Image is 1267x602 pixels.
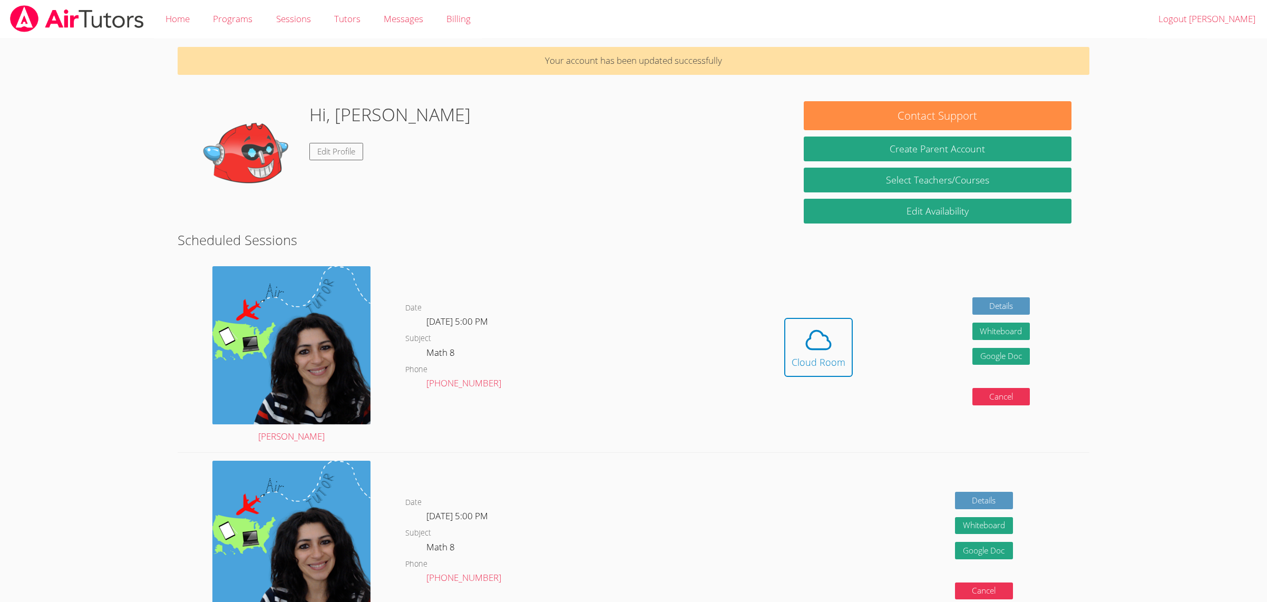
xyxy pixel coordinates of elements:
[804,101,1071,130] button: Contact Support
[972,297,1030,315] a: Details
[804,168,1071,192] a: Select Teachers/Courses
[955,582,1013,600] button: Cancel
[972,388,1030,405] button: Cancel
[384,13,423,25] span: Messages
[405,363,427,376] dt: Phone
[972,323,1030,340] button: Whiteboard
[212,266,371,424] img: air%20tutor%20avatar.png
[405,496,422,509] dt: Date
[804,199,1071,224] a: Edit Availability
[792,355,845,370] div: Cloud Room
[804,137,1071,161] button: Create Parent Account
[784,318,853,377] button: Cloud Room
[309,101,471,128] h1: Hi, [PERSON_NAME]
[972,348,1030,365] a: Google Doc
[405,332,431,345] dt: Subject
[426,540,457,558] dd: Math 8
[178,230,1090,250] h2: Scheduled Sessions
[196,101,301,207] img: default.png
[178,47,1090,75] p: Your account has been updated successfully
[309,143,363,160] a: Edit Profile
[426,315,488,327] span: [DATE] 5:00 PM
[955,517,1013,535] button: Whiteboard
[405,527,431,540] dt: Subject
[405,302,422,315] dt: Date
[9,5,145,32] img: airtutors_banner-c4298cdbf04f3fff15de1276eac7730deb9818008684d7c2e4769d2f7ddbe033.png
[426,345,457,363] dd: Math 8
[405,558,427,571] dt: Phone
[212,266,371,444] a: [PERSON_NAME]
[955,542,1013,559] a: Google Doc
[426,377,501,389] a: [PHONE_NUMBER]
[426,510,488,522] span: [DATE] 5:00 PM
[955,492,1013,509] a: Details
[426,571,501,584] a: [PHONE_NUMBER]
